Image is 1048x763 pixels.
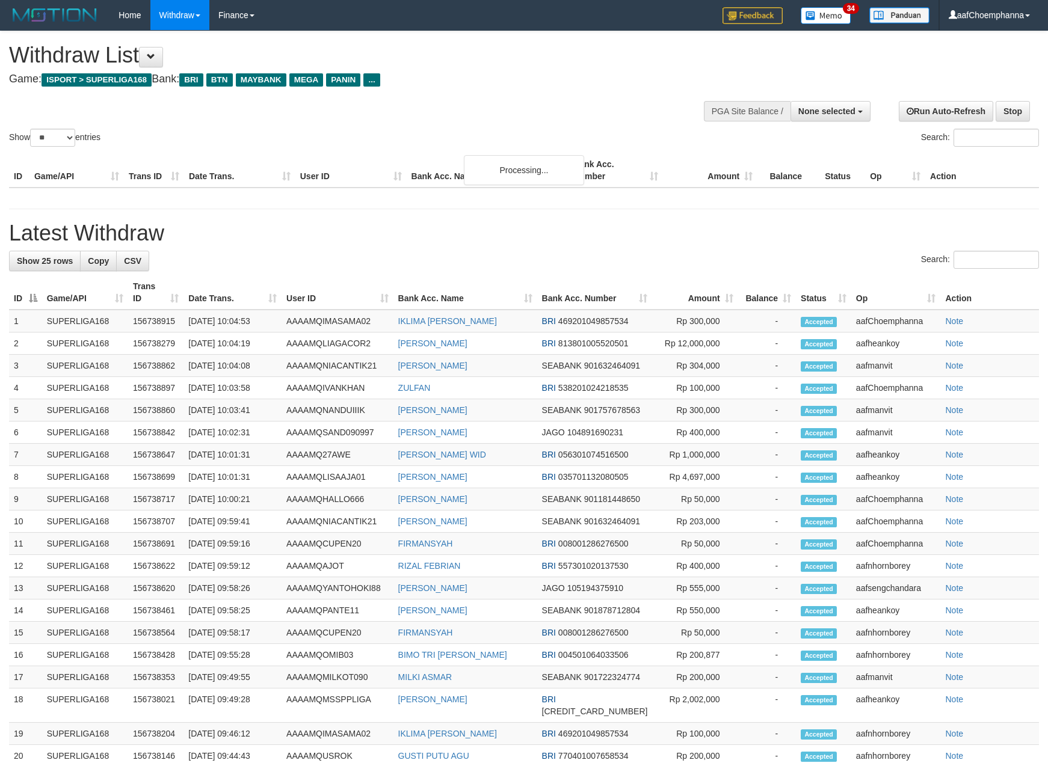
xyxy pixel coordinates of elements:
span: SEABANK [542,605,582,615]
td: 8 [9,466,42,488]
td: aafChoemphanna [851,377,941,399]
span: BRI [542,650,556,660]
td: SUPERLIGA168 [42,599,128,622]
td: AAAAMQSAND090997 [282,421,393,444]
td: 4 [9,377,42,399]
td: AAAAMQMSSPPLIGA [282,688,393,723]
th: Balance [757,153,820,188]
span: Copy 901757678563 to clipboard [584,405,640,415]
td: Rp 300,000 [652,310,738,332]
div: PGA Site Balance / [704,101,791,121]
td: aafsengchandara [851,577,941,599]
th: Bank Acc. Name [407,153,569,188]
a: Show 25 rows [9,251,81,271]
input: Search: [954,251,1039,269]
a: [PERSON_NAME] [398,516,467,526]
a: Note [945,472,963,482]
td: AAAAMQNIACANTIK21 [282,510,393,533]
span: Accepted [801,339,837,349]
td: [DATE] 09:59:41 [183,510,282,533]
td: 5 [9,399,42,421]
a: [PERSON_NAME] [398,605,467,615]
a: Note [945,316,963,326]
td: aafnhornborey [851,644,941,666]
span: Accepted [801,651,837,661]
span: BRI [542,628,556,637]
td: SUPERLIGA168 [42,644,128,666]
td: AAAAMQNANDUIIIK [282,399,393,421]
th: Amount: activate to sort column ascending [652,275,738,310]
td: - [738,510,796,533]
td: 156738647 [128,444,183,466]
span: 34 [843,3,859,14]
td: AAAAMQPANTE11 [282,599,393,622]
td: SUPERLIGA168 [42,377,128,399]
td: Rp 50,000 [652,488,738,510]
span: Accepted [801,584,837,594]
a: BIMO TRI [PERSON_NAME] [398,650,507,660]
td: aafmanvit [851,355,941,377]
td: SUPERLIGA168 [42,421,128,444]
span: Copy 008001286276500 to clipboard [558,539,629,548]
span: Copy 901632464091 to clipboard [584,516,640,526]
td: 156738564 [128,622,183,644]
span: BRI [542,472,556,482]
td: 156738279 [128,332,183,355]
a: Note [945,361,963,370]
td: 156738622 [128,555,183,577]
a: Note [945,561,963,571]
td: 156738717 [128,488,183,510]
a: IKLIMA [PERSON_NAME] [398,316,497,326]
span: Copy 004501064033506 to clipboard [558,650,629,660]
th: Op: activate to sort column ascending [851,275,941,310]
td: aafnhornborey [851,622,941,644]
a: Note [945,427,963,437]
label: Search: [921,251,1039,269]
td: AAAAMQIMASAMA02 [282,723,393,745]
td: AAAAMQLIAGACOR2 [282,332,393,355]
a: Note [945,539,963,548]
td: Rp 2,002,000 [652,688,738,723]
td: 156738428 [128,644,183,666]
span: Copy 901878712804 to clipboard [584,605,640,615]
td: 9 [9,488,42,510]
td: Rp 100,000 [652,377,738,399]
td: SUPERLIGA168 [42,444,128,466]
img: Button%20Memo.svg [801,7,851,24]
td: Rp 304,000 [652,355,738,377]
td: 156738860 [128,399,183,421]
th: Game/API: activate to sort column ascending [42,275,128,310]
td: 15 [9,622,42,644]
td: SUPERLIGA168 [42,577,128,599]
a: Note [945,583,963,593]
img: MOTION_logo.png [9,6,100,24]
td: 11 [9,533,42,555]
td: [DATE] 09:58:25 [183,599,282,622]
td: Rp 1,000,000 [652,444,738,466]
span: Copy 901181448650 to clipboard [584,494,640,504]
td: 3 [9,355,42,377]
h4: Game: Bank: [9,73,686,85]
a: Copy [80,251,117,271]
td: SUPERLIGA168 [42,688,128,723]
td: [DATE] 10:00:21 [183,488,282,510]
td: [DATE] 09:55:28 [183,644,282,666]
td: SUPERLIGA168 [42,533,128,555]
td: - [738,310,796,332]
td: aafmanvit [851,421,941,444]
a: ZULFAN [398,383,431,393]
span: Accepted [801,517,837,527]
th: Date Trans. [184,153,295,188]
span: SEABANK [542,494,582,504]
th: Trans ID [124,153,184,188]
span: Accepted [801,495,837,505]
span: BRI [542,316,556,326]
a: CSV [116,251,149,271]
td: [DATE] 10:03:41 [183,399,282,421]
td: Rp 300,000 [652,399,738,421]
td: 12 [9,555,42,577]
span: SEABANK [542,361,582,370]
td: AAAAMQOMIB03 [282,644,393,666]
span: MEGA [289,73,324,87]
td: SUPERLIGA168 [42,399,128,421]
